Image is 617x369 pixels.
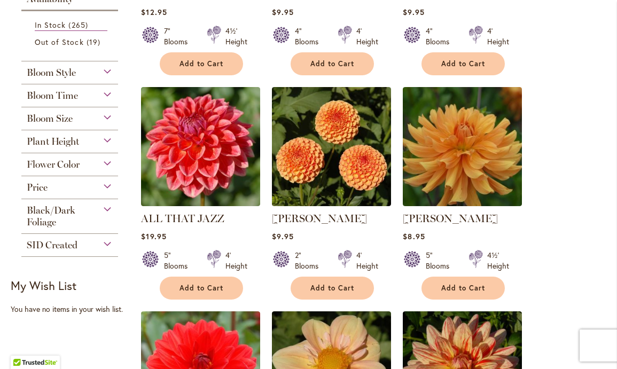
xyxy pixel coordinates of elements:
div: 4" Blooms [426,26,456,47]
div: 4' Height [225,250,247,271]
span: Add to Cart [179,284,223,293]
span: Add to Cart [310,284,354,293]
div: 4' Height [356,26,378,47]
a: [PERSON_NAME] [272,212,367,225]
span: 19 [87,36,103,48]
div: 4" Blooms [295,26,325,47]
iframe: Launch Accessibility Center [8,331,38,361]
img: AMBER QUEEN [272,87,391,206]
span: Flower Color [27,159,80,170]
a: Out of Stock 19 [35,36,107,48]
span: Bloom Size [27,113,73,124]
button: Add to Cart [421,52,505,75]
span: Plant Height [27,136,79,147]
span: Price [27,182,48,193]
div: 2" Blooms [295,250,325,271]
a: AMBER QUEEN [272,198,391,208]
button: Add to Cart [291,277,374,300]
div: 4½' Height [225,26,247,47]
span: Out of Stock [35,37,84,47]
span: 265 [68,19,90,30]
span: Add to Cart [441,284,485,293]
a: ANDREW CHARLES [403,198,522,208]
button: Add to Cart [421,277,505,300]
a: [PERSON_NAME] [403,212,498,225]
span: $8.95 [403,231,425,241]
span: Bloom Style [27,67,76,78]
a: In Stock 265 [35,19,107,31]
strong: My Wish List [11,278,76,293]
span: Bloom Time [27,90,78,101]
div: 7" Blooms [164,26,194,47]
span: Add to Cart [310,59,354,68]
div: 4' Height [356,250,378,271]
div: 5" Blooms [164,250,194,271]
div: 5" Blooms [426,250,456,271]
span: Add to Cart [441,59,485,68]
span: Add to Cart [179,59,223,68]
div: You have no items in your wish list. [11,304,135,315]
span: In Stock [35,20,66,30]
span: $9.95 [272,7,293,17]
button: Add to Cart [160,52,243,75]
span: $9.95 [272,231,293,241]
button: Add to Cart [291,52,374,75]
button: Add to Cart [160,277,243,300]
a: ALL THAT JAZZ [141,212,224,225]
span: $19.95 [141,231,166,241]
span: $9.95 [403,7,424,17]
img: ANDREW CHARLES [403,87,522,206]
img: ALL THAT JAZZ [141,87,260,206]
span: SID Created [27,239,77,251]
a: ALL THAT JAZZ [141,198,260,208]
span: $12.95 [141,7,167,17]
span: Black/Dark Foliage [27,205,75,228]
div: 4½' Height [487,250,509,271]
div: 4' Height [487,26,509,47]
